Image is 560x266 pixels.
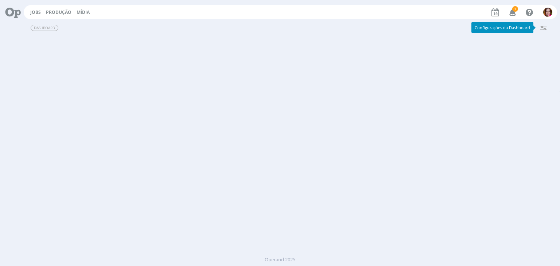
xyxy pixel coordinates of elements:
[543,8,552,17] img: B
[471,22,533,33] div: Configurações da Dashboard
[31,25,58,31] span: Dashboard
[505,6,520,19] button: 1
[74,9,92,15] button: Mídia
[543,6,553,19] button: B
[46,9,71,15] a: Produção
[44,9,74,15] button: Produção
[28,9,43,15] button: Jobs
[512,6,518,12] span: 1
[30,9,41,15] a: Jobs
[77,9,90,15] a: Mídia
